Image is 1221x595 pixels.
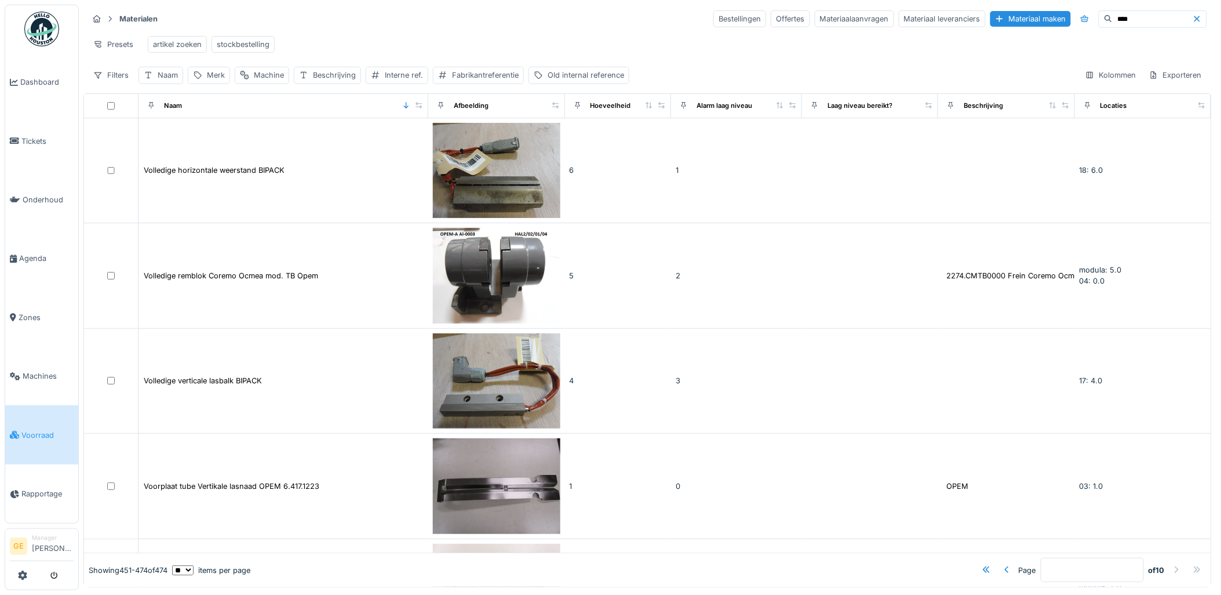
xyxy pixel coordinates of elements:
[1080,266,1122,274] span: modula: 5.0
[990,11,1071,27] div: Materiaal maken
[964,101,1003,111] div: Beschrijving
[254,70,284,81] div: Machine
[144,375,262,386] div: Volledige verticale lasbalk BIPACK
[1080,277,1105,285] span: 04: 0.0
[1080,67,1142,84] div: Kolommen
[1080,482,1103,491] span: 03: 1.0
[19,253,74,264] span: Agenda
[591,101,631,111] div: Hoeveelheid
[89,565,167,576] div: Showing 451 - 474 of 474
[815,10,894,27] div: Materiaalaanvragen
[313,70,356,81] div: Beschrijving
[5,288,78,347] a: Zones
[21,488,74,499] span: Rapportage
[433,228,560,323] img: Volledige remblok Coremo Ocmea mod. TB Opem
[946,481,968,492] div: OPEM
[1080,376,1103,385] span: 17: 4.0
[153,39,202,50] div: artikel zoeken
[144,165,285,176] div: Volledige horizontale weerstand BIPACK
[452,70,519,81] div: Fabrikantreferentie
[570,481,667,492] div: 1
[771,10,810,27] div: Offertes
[144,270,318,281] div: Volledige remblok Coremo Ocmea mod. TB Opem
[5,53,78,111] a: Dashboard
[115,13,162,24] strong: Materialen
[433,333,560,429] img: Volledige verticale lasbalk BIPACK
[570,165,667,176] div: 6
[433,123,560,218] img: Volledige horizontale weerstand BIPACK
[828,101,892,111] div: Laag niveau bereikt?
[676,165,797,176] div: 1
[172,565,250,576] div: items per page
[88,36,138,53] div: Presets
[548,70,624,81] div: Old internal reference
[433,438,560,534] img: Voorplaat tube Vertikale lasnaad OPEM 6.417.1223
[1019,565,1036,576] div: Page
[23,194,74,205] span: Onderhoud
[570,375,667,386] div: 4
[24,12,59,46] img: Badge_color-CXgf-gQk.svg
[1080,166,1103,175] span: 18: 6.0
[5,170,78,229] a: Onderhoud
[713,10,766,27] div: Bestellingen
[164,101,182,111] div: Naam
[158,70,178,81] div: Naam
[1144,67,1207,84] div: Exporteren
[23,371,74,382] span: Machines
[32,534,74,558] li: [PERSON_NAME]
[20,77,74,88] span: Dashboard
[5,465,78,523] a: Rapportage
[32,534,74,542] div: Manager
[207,70,225,81] div: Merk
[19,312,74,323] span: Zones
[454,101,489,111] div: Afbeelding
[676,481,797,492] div: 0
[676,270,797,281] div: 2
[899,10,986,27] div: Materiaal leveranciers
[5,111,78,170] a: Tickets
[5,347,78,405] a: Machines
[1149,565,1165,576] strong: of 10
[5,405,78,464] a: Voorraad
[570,270,667,281] div: 5
[10,534,74,561] a: GE Manager[PERSON_NAME]
[21,430,74,441] span: Voorraad
[946,270,1149,281] div: 2274.CMTB0000 Frein Coremo Ocmea mod. TB comple...
[21,136,74,147] span: Tickets
[5,229,78,288] a: Agenda
[144,481,319,492] div: Voorplaat tube Vertikale lasnaad OPEM 6.417.1223
[88,67,134,84] div: Filters
[697,101,752,111] div: Alarm laag niveau
[10,538,27,555] li: GE
[1100,101,1127,111] div: Locaties
[676,375,797,386] div: 3
[385,70,423,81] div: Interne ref.
[217,39,269,50] div: stockbestelling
